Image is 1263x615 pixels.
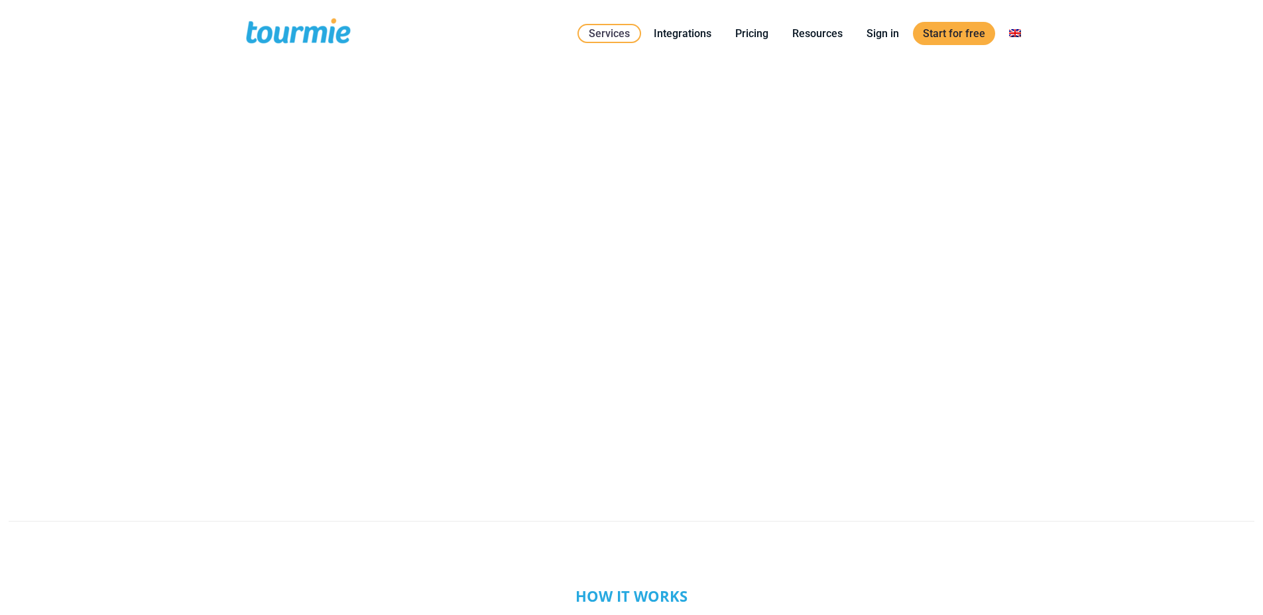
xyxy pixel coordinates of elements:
a: Sign in [857,25,909,42]
a: Services [577,24,641,43]
b: HOW IT WORKS [575,586,688,606]
a: Integrations [644,25,721,42]
a: Resources [782,25,853,42]
a: Pricing [725,25,778,42]
a: Start for free [913,22,995,45]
